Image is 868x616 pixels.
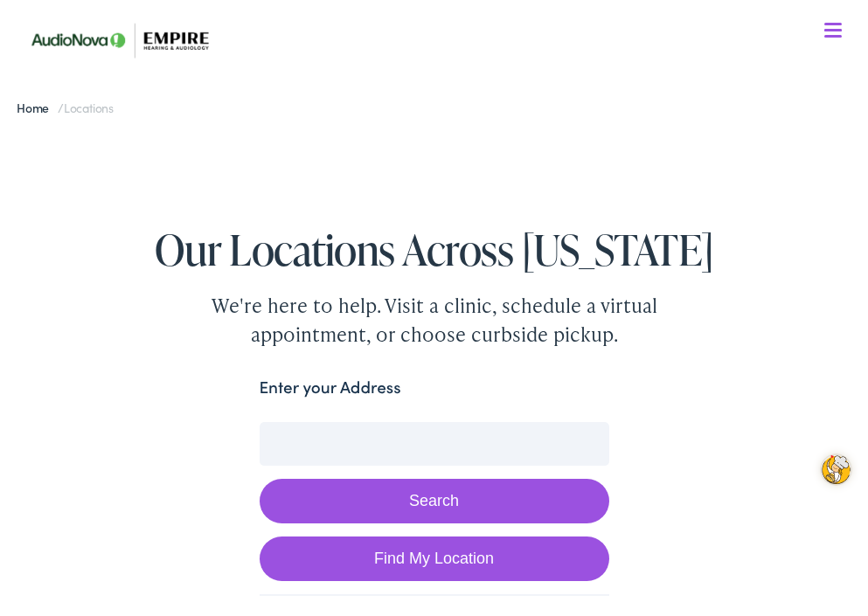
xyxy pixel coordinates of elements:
[260,422,609,466] input: Enter your address or zip code
[31,70,851,107] a: What We Offer
[260,375,401,400] label: Enter your Address
[260,479,609,523] button: Search
[260,536,609,581] a: Find My Location
[155,291,714,349] div: We're here to help. Visit a clinic, schedule a virtual appointment, or choose curbside pickup.
[17,99,58,116] a: Home
[64,99,114,116] span: Locations
[17,226,851,273] h1: Our Locations Across [US_STATE]
[17,99,114,116] span: /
